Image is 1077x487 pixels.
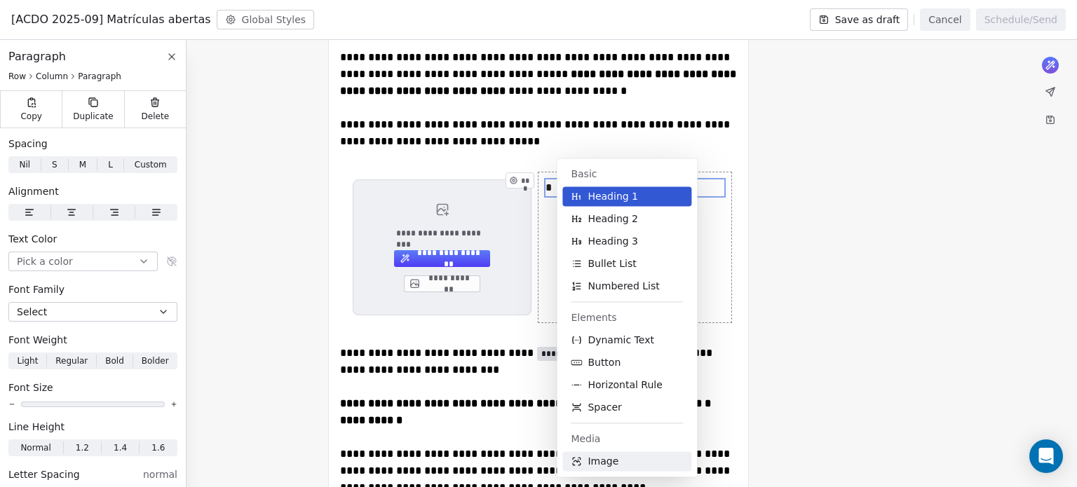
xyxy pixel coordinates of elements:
[108,158,113,171] span: L
[562,254,691,273] button: Bullet List
[588,378,662,392] span: Horizontal Rule
[114,441,127,454] span: 1.4
[8,467,80,481] span: Letter Spacing
[8,137,48,151] span: Spacing
[562,330,691,350] button: Dynamic Text
[142,355,169,367] span: Bolder
[36,71,68,82] span: Column
[8,420,65,434] span: Line Height
[143,467,177,481] span: normal
[73,111,113,122] span: Duplicate
[588,400,621,414] span: Spacer
[79,158,86,171] span: M
[76,441,89,454] span: 1.2
[17,305,47,319] span: Select
[151,441,165,454] span: 1.6
[562,451,691,471] button: Image
[588,355,621,369] span: Button
[810,8,909,31] button: Save as draft
[588,333,654,347] span: Dynamic Text
[8,282,65,296] span: Font Family
[588,256,636,270] span: Bullet List
[588,189,638,203] span: Heading 1
[8,48,66,65] span: Paragraph
[55,355,88,367] span: Regular
[588,212,638,226] span: Heading 2
[562,352,691,372] button: Button
[78,71,121,82] span: Paragraph
[571,310,683,324] span: Elements
[52,158,57,171] span: S
[562,276,691,296] button: Numbered List
[8,71,26,82] span: Row
[571,432,683,446] span: Media
[562,231,691,251] button: Heading 3
[19,158,30,171] span: Nil
[135,158,167,171] span: Custom
[11,11,211,28] span: [ACDO 2025-09] Matrículas abertas
[8,333,67,347] span: Font Weight
[105,355,124,367] span: Bold
[8,232,57,246] span: Text Color
[588,279,659,293] span: Numbered List
[17,355,38,367] span: Light
[20,441,50,454] span: Normal
[142,111,170,122] span: Delete
[8,252,158,271] button: Pick a color
[562,397,691,417] button: Spacer
[20,111,42,122] span: Copy
[8,184,59,198] span: Alignment
[217,10,315,29] button: Global Styles
[8,380,53,395] span: Font Size
[1029,439,1063,473] div: Open Intercom Messenger
[588,454,618,468] span: Image
[588,234,638,248] span: Heading 3
[571,167,683,181] span: Basic
[920,8,970,31] button: Cancel
[976,8,1066,31] button: Schedule/Send
[562,209,691,228] button: Heading 2
[562,375,691,395] button: Horizontal Rule
[562,186,691,206] button: Heading 1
